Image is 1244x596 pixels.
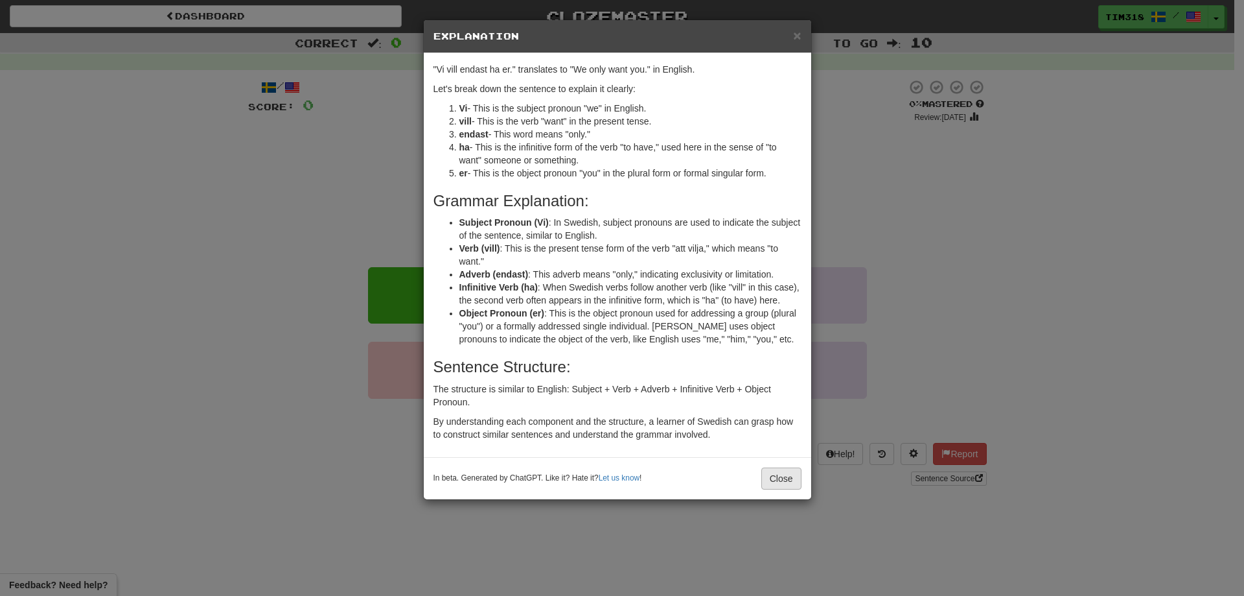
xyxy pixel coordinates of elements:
strong: Verb (vill) [459,243,500,254]
strong: Subject Pronoun (Vi) [459,217,549,228]
strong: Adverb (endast) [459,269,529,280]
li: - This is the infinitive form of the verb "to have," used here in the sense of "to want" someone ... [459,141,801,167]
strong: Object Pronoun (er) [459,308,544,318]
p: "Vi vill endast ha er." translates to "We only want you." in English. [433,63,801,76]
li: - This is the subject pronoun "we" in English. [459,102,801,115]
li: : When Swedish verbs follow another verb (like "vill" in this case), the second verb often appear... [459,281,801,307]
p: Let's break down the sentence to explain it clearly: [433,82,801,95]
button: Close [793,29,801,42]
a: Let us know [599,473,639,483]
h3: Sentence Structure: [433,359,801,375]
li: : In Swedish, subject pronouns are used to indicate the subject of the sentence, similar to English. [459,216,801,242]
strong: Infinitive Verb (ha) [459,282,538,292]
p: By understanding each component and the structure, a learner of Swedish can grasp how to construc... [433,415,801,441]
strong: endast [459,129,489,139]
h5: Explanation [433,30,801,43]
strong: er [459,168,468,178]
strong: vill [459,116,472,126]
strong: ha [459,142,470,152]
li: : This is the present tense form of the verb "att vilja," which means "to want." [459,242,801,268]
li: - This word means "only." [459,128,801,141]
p: The structure is similar to English: Subject + Verb + Adverb + Infinitive Verb + Object Pronoun. [433,383,801,409]
small: In beta. Generated by ChatGPT. Like it? Hate it? ! [433,473,642,484]
strong: Vi [459,103,468,113]
li: : This is the object pronoun used for addressing a group (plural "you") or a formally addressed s... [459,307,801,346]
li: - This is the object pronoun "you" in the plural form or formal singular form. [459,167,801,180]
span: × [793,28,801,43]
button: Close [761,468,801,490]
li: - This is the verb "want" in the present tense. [459,115,801,128]
h3: Grammar Explanation: [433,193,801,209]
li: : This adverb means "only," indicating exclusivity or limitation. [459,268,801,281]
